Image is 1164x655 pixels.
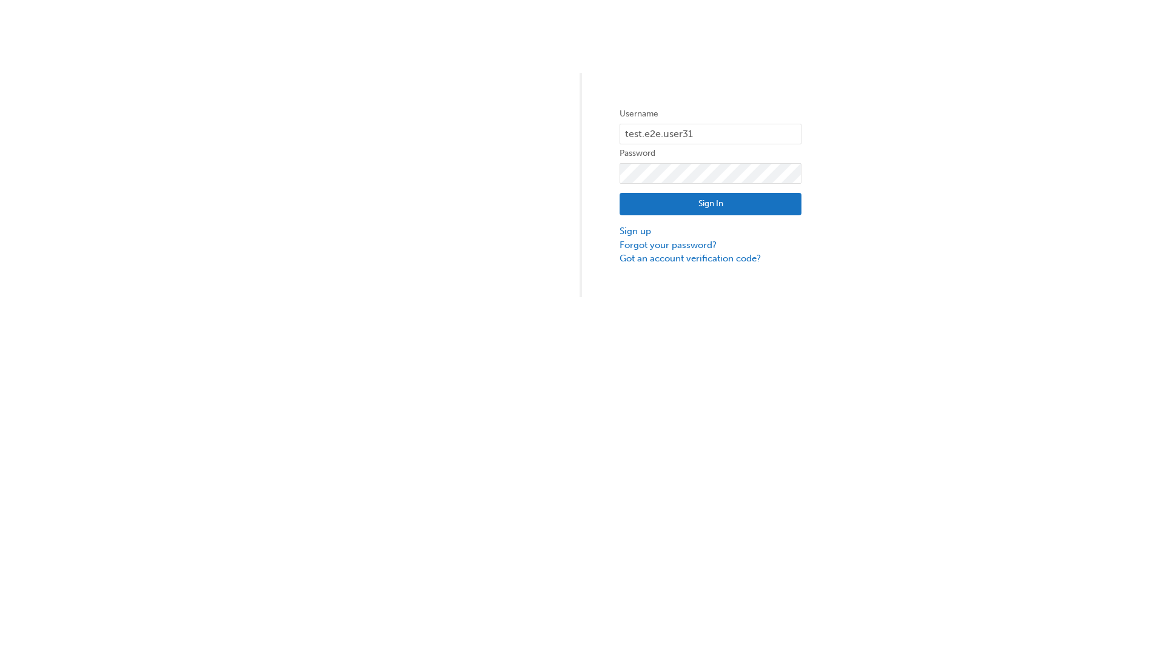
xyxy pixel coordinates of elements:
[620,146,801,161] label: Password
[620,193,801,216] button: Sign In
[620,224,801,238] a: Sign up
[620,107,801,121] label: Username
[620,252,801,266] a: Got an account verification code?
[620,124,801,144] input: Username
[620,238,801,252] a: Forgot your password?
